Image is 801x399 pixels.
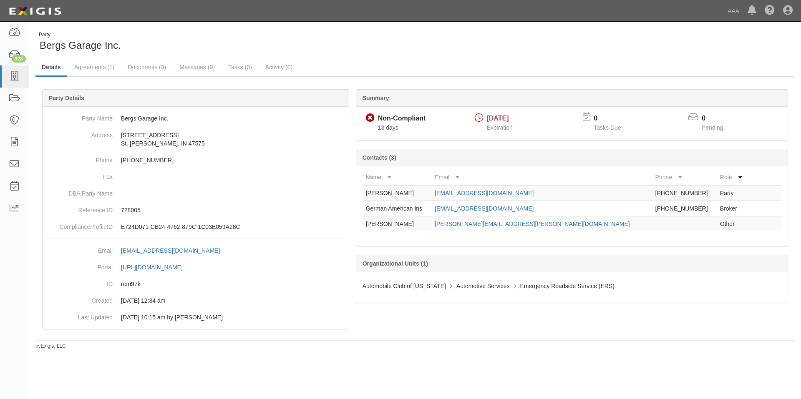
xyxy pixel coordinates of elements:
dd: rem97k [46,276,345,292]
dt: Last Updated [46,309,113,321]
dd: [STREET_ADDRESS] St. [PERSON_NAME], IN 47575 [46,127,345,152]
a: Exigis, LLC [41,343,66,349]
td: Party [717,185,748,201]
td: [PERSON_NAME] [363,216,431,232]
dd: Bergs Garage Inc. [46,110,345,127]
span: Bergs Garage Inc. [40,40,121,51]
img: logo-5460c22ac91f19d4615b14bd174203de0afe785f0fc80cf4dbbc73dc1793850b.png [6,4,64,19]
a: [PERSON_NAME][EMAIL_ADDRESS][PERSON_NAME][DOMAIN_NAME] [435,221,630,227]
p: 0 [594,114,631,123]
dd: 03/10/2023 12:34 am [46,292,345,309]
span: [DATE] [487,115,509,122]
a: Agreements (1) [68,59,121,75]
a: [URL][DOMAIN_NAME] [121,264,192,271]
span: Tasks Due [594,124,621,131]
th: Role [717,170,748,185]
span: Automotive Services [456,283,510,289]
a: Details [35,59,67,77]
dt: DBA Party Name [46,185,113,198]
div: 328 [12,55,26,63]
dt: Portal [46,259,113,271]
a: Messages (9) [173,59,221,75]
span: Automobile Club of [US_STATE] [363,283,446,289]
td: [PHONE_NUMBER] [652,201,717,216]
td: [PERSON_NAME] [363,185,431,201]
td: Other [717,216,748,232]
a: Tasks (0) [222,59,258,75]
a: Documents (3) [121,59,172,75]
dt: Phone [46,152,113,164]
a: AAA [723,3,743,19]
b: Party Details [49,95,84,101]
dd: [PHONE_NUMBER] [46,152,345,168]
b: Summary [363,95,389,101]
a: [EMAIL_ADDRESS][DOMAIN_NAME] [435,205,534,212]
div: Bergs Garage Inc. [35,31,409,53]
b: Contacts (3) [363,154,396,161]
b: Organizational Units (1) [363,260,428,267]
th: Name [363,170,431,185]
dt: Address [46,127,113,139]
dt: Email [46,242,113,255]
th: Email [431,170,652,185]
dd: 11/20/2023 10:15 am by Benjamin Tully [46,309,345,326]
a: Activity (0) [259,59,299,75]
dt: ID [46,276,113,288]
span: Since 09/24/2025 [378,124,398,131]
div: Non-Compliant [378,114,426,123]
p: E724D071-CB24-4762-879C-1C03E059A28C [121,223,345,231]
dt: Party Name [46,110,113,123]
i: Non-Compliant [366,114,375,123]
td: [PHONE_NUMBER] [652,185,717,201]
th: Phone [652,170,717,185]
dt: Fax [46,168,113,181]
a: [EMAIL_ADDRESS][DOMAIN_NAME] [435,190,534,196]
a: [EMAIL_ADDRESS][DOMAIN_NAME] [121,247,229,254]
dt: ComplianceProfileID [46,218,113,231]
p: 728005 [121,206,345,214]
span: Expiration [487,124,513,131]
td: Broker [717,201,748,216]
dt: Created [46,292,113,305]
span: Pending [702,124,723,131]
small: by [35,343,66,350]
p: 0 [702,114,733,123]
dt: Reference ID [46,202,113,214]
td: German American Ins [363,201,431,216]
i: Help Center - Complianz [765,6,775,16]
div: Party [39,31,121,38]
span: Emergency Roadside Service (ERS) [520,283,615,289]
div: [EMAIL_ADDRESS][DOMAIN_NAME] [121,246,220,255]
